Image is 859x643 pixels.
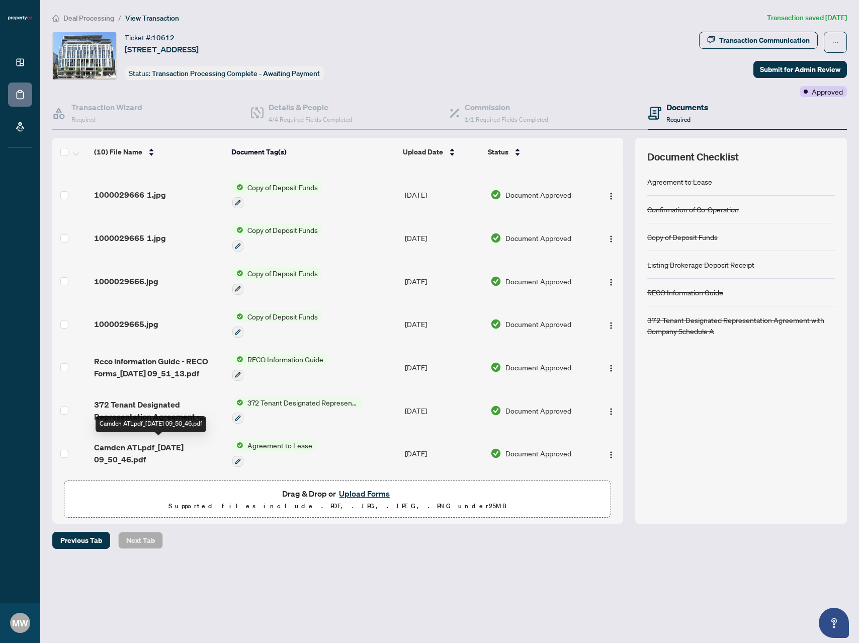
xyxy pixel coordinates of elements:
h4: Details & People [269,101,352,113]
img: Logo [607,408,615,416]
span: 10612 [152,33,175,42]
button: Status IconCopy of Deposit Funds [232,182,322,209]
img: Logo [607,192,615,200]
span: Agreement to Lease [243,440,316,451]
span: Document Approved [505,232,571,244]
th: Upload Date [399,138,484,166]
img: Logo [607,278,615,286]
img: Status Icon [232,182,243,193]
img: Logo [607,235,615,243]
span: (10) File Name [94,146,142,157]
button: Logo [603,316,619,332]
img: Document Status [490,189,501,200]
img: logo [8,15,32,21]
div: Ticket #: [125,32,175,43]
button: Status IconRECO Information Guide [232,354,327,381]
th: (10) File Name [90,138,227,166]
div: Copy of Deposit Funds [647,231,718,243]
li: / [118,12,121,24]
span: Copy of Deposit Funds [243,182,322,193]
div: 372 Tenant Designated Representation Agreement with Company Schedule A [647,314,835,337]
div: Transaction Communication [719,32,810,48]
td: [DATE] [401,216,486,260]
span: Camden ATLpdf_[DATE] 09_50_46.pdf [94,441,224,465]
button: Status Icon372 Tenant Designated Representation Agreement with Company Schedule A [232,397,363,424]
button: Status IconCopy of Deposit Funds [232,268,322,295]
button: Logo [603,187,619,203]
span: Copy of Deposit Funds [243,224,322,235]
span: Upload Date [403,146,443,157]
span: Document Approved [505,405,571,416]
span: Reco Information Guide - RECO Forms_[DATE] 09_51_13.pdf [94,355,224,379]
div: Confirmation of Co-Operation [647,204,739,215]
button: Status IconCopy of Deposit Funds [232,224,322,252]
span: MW [12,616,28,630]
button: Previous Tab [52,532,110,549]
img: Logo [607,322,615,330]
span: Drag & Drop or [282,487,393,500]
span: 4/4 Required Fields Completed [269,116,352,123]
td: [DATE] [401,346,486,389]
h4: Commission [465,101,548,113]
span: Status [488,146,508,157]
span: Copy of Deposit Funds [243,268,322,279]
span: 1000029666 1.jpg [94,189,166,201]
th: Status [484,138,590,166]
div: Listing Brokerage Deposit Receipt [647,259,754,270]
span: Document Approved [505,318,571,330]
p: Supported files include .PDF, .JPG, .JPEG, .PNG under 25 MB [71,500,605,512]
span: View Transaction [125,14,179,23]
button: Status IconAgreement to Lease [232,440,316,467]
button: Submit for Admin Review [753,61,847,78]
span: Document Checklist [647,150,739,164]
button: Logo [603,403,619,419]
span: Required [71,116,96,123]
td: [DATE] [401,432,486,475]
img: Logo [607,364,615,372]
button: Logo [603,273,619,289]
span: Previous Tab [60,532,102,548]
img: Document Status [490,448,501,459]
img: Status Icon [232,354,243,365]
button: Status IconCopy of Deposit Funds [232,311,322,338]
span: 372 Tenant Designated Representation Agreement with Company Schedule A [243,397,363,408]
img: Status Icon [232,268,243,279]
button: Logo [603,359,619,375]
img: Document Status [490,362,501,373]
article: Transaction saved [DATE] [767,12,847,24]
span: Transaction Processing Complete - Awaiting Payment [152,69,320,78]
span: Deal Processing [63,14,114,23]
span: ellipsis [832,39,839,46]
span: 372 Tenant Designated Representation Agreement - PropTx-OREA_[DATE] 09_51_17.pdf [94,398,224,423]
span: 1000029666.jpg [94,275,158,287]
td: [DATE] [401,389,486,432]
button: Next Tab [118,532,163,549]
div: RECO Information Guide [647,287,723,298]
span: home [52,15,59,22]
span: Drag & Drop orUpload FormsSupported files include .PDF, .JPG, .JPEG, .PNG under25MB [65,481,611,518]
span: Document Approved [505,448,571,459]
td: [DATE] [401,174,486,217]
img: Status Icon [232,440,243,451]
img: Document Status [490,318,501,330]
span: [STREET_ADDRESS] [125,43,199,55]
th: Document Tag(s) [227,138,399,166]
span: Submit for Admin Review [760,61,840,77]
img: Document Status [490,276,501,287]
span: 1/1 Required Fields Completed [465,116,548,123]
img: Status Icon [232,224,243,235]
h4: Transaction Wizard [71,101,142,113]
span: RECO Information Guide [243,354,327,365]
td: [DATE] [401,260,486,303]
button: Transaction Communication [699,32,818,49]
img: Document Status [490,405,501,416]
div: Camden ATLpdf_[DATE] 09_50_46.pdf [96,416,206,432]
div: Status: [125,66,324,80]
h4: Documents [666,101,708,113]
span: Document Approved [505,362,571,373]
img: Document Status [490,232,501,244]
img: Status Icon [232,397,243,408]
span: Copy of Deposit Funds [243,311,322,322]
img: Status Icon [232,311,243,322]
td: [DATE] [401,303,486,346]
